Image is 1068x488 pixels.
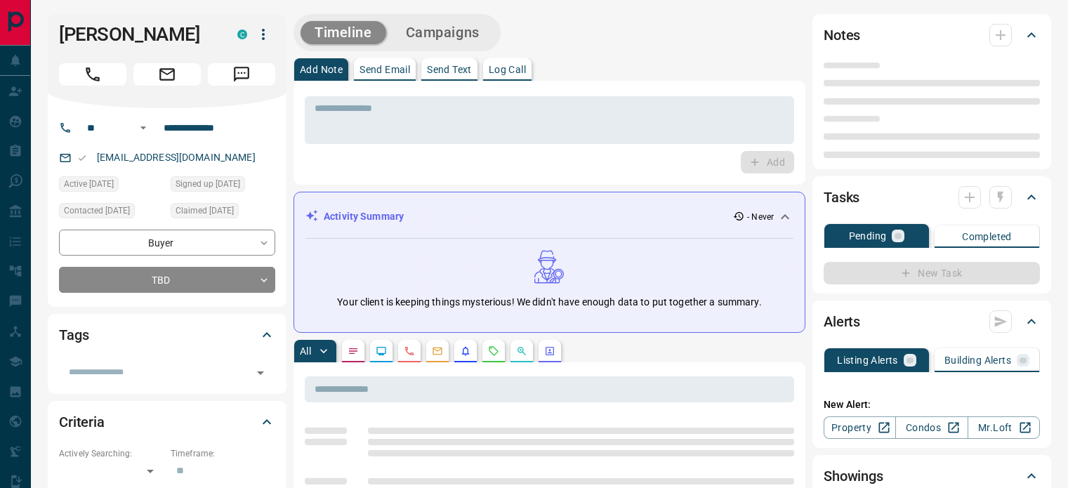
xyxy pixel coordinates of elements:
[300,346,311,356] p: All
[849,231,887,241] p: Pending
[59,405,275,439] div: Criteria
[747,211,774,223] p: - Never
[176,204,234,218] span: Claimed [DATE]
[305,204,793,230] div: Activity Summary- Never
[59,23,216,46] h1: [PERSON_NAME]
[824,465,883,487] h2: Showings
[432,345,443,357] svg: Emails
[59,176,164,196] div: Thu Jun 02 2022
[944,355,1011,365] p: Building Alerts
[176,177,240,191] span: Signed up [DATE]
[171,176,275,196] div: Thu Jun 02 2022
[404,345,415,357] svg: Calls
[824,24,860,46] h2: Notes
[324,209,404,224] p: Activity Summary
[77,153,87,163] svg: Email Valid
[544,345,555,357] svg: Agent Actions
[59,324,88,346] h2: Tags
[489,65,526,74] p: Log Call
[171,447,275,460] p: Timeframe:
[59,411,105,433] h2: Criteria
[895,416,968,439] a: Condos
[337,295,761,310] p: Your client is keeping things mysterious! We didn't have enough data to put together a summary.
[824,186,859,209] h2: Tasks
[171,203,275,223] div: Thu Jun 02 2022
[824,416,896,439] a: Property
[208,63,275,86] span: Message
[837,355,898,365] p: Listing Alerts
[427,65,472,74] p: Send Text
[824,310,860,333] h2: Alerts
[64,204,130,218] span: Contacted [DATE]
[59,447,164,460] p: Actively Searching:
[824,180,1040,214] div: Tasks
[301,21,386,44] button: Timeline
[64,177,114,191] span: Active [DATE]
[300,65,343,74] p: Add Note
[59,318,275,352] div: Tags
[516,345,527,357] svg: Opportunities
[376,345,387,357] svg: Lead Browsing Activity
[59,203,164,223] div: Wed Jun 22 2022
[824,397,1040,412] p: New Alert:
[392,21,494,44] button: Campaigns
[968,416,1040,439] a: Mr.Loft
[133,63,201,86] span: Email
[962,232,1012,242] p: Completed
[251,363,270,383] button: Open
[59,63,126,86] span: Call
[59,267,275,293] div: TBD
[360,65,410,74] p: Send Email
[348,345,359,357] svg: Notes
[237,29,247,39] div: condos.ca
[488,345,499,357] svg: Requests
[824,18,1040,52] div: Notes
[460,345,471,357] svg: Listing Alerts
[97,152,256,163] a: [EMAIL_ADDRESS][DOMAIN_NAME]
[824,305,1040,338] div: Alerts
[135,119,152,136] button: Open
[59,230,275,256] div: Buyer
